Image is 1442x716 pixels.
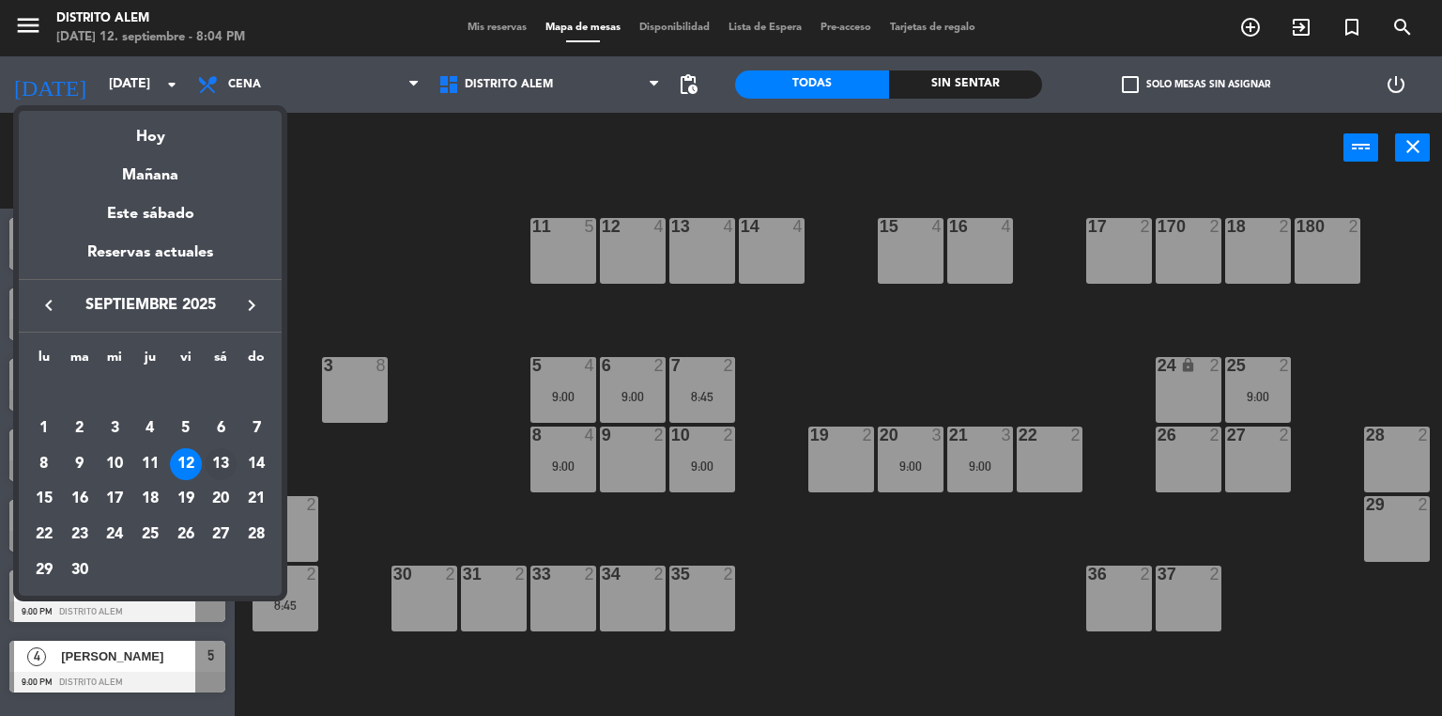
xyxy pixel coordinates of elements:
div: 26 [170,519,202,551]
div: 3 [99,412,130,444]
td: 21 de septiembre de 2025 [238,481,274,517]
td: 4 de septiembre de 2025 [132,411,168,446]
td: 9 de septiembre de 2025 [62,446,98,482]
td: 22 de septiembre de 2025 [26,517,62,553]
td: 24 de septiembre de 2025 [97,517,132,553]
th: martes [62,347,98,376]
td: 25 de septiembre de 2025 [132,517,168,553]
td: 1 de septiembre de 2025 [26,411,62,446]
td: 16 de septiembre de 2025 [62,481,98,517]
div: 23 [64,519,96,551]
div: 29 [28,554,60,586]
div: 5 [170,412,202,444]
div: 9 [64,448,96,480]
td: 18 de septiembre de 2025 [132,481,168,517]
div: Mañana [19,149,282,188]
div: 2 [64,412,96,444]
td: 2 de septiembre de 2025 [62,411,98,446]
div: 10 [99,448,130,480]
div: 1 [28,412,60,444]
div: 25 [134,519,166,551]
td: 29 de septiembre de 2025 [26,553,62,588]
th: domingo [238,347,274,376]
td: 7 de septiembre de 2025 [238,411,274,446]
i: keyboard_arrow_right [240,294,263,317]
div: Reservas actuales [19,241,282,279]
div: 27 [205,519,237,551]
div: 19 [170,483,202,515]
div: 7 [240,412,272,444]
td: 27 de septiembre de 2025 [204,517,239,553]
div: 20 [205,483,237,515]
td: 23 de septiembre de 2025 [62,517,98,553]
div: 14 [240,448,272,480]
div: 13 [205,448,237,480]
button: keyboard_arrow_right [235,293,268,318]
td: 30 de septiembre de 2025 [62,553,98,588]
td: 13 de septiembre de 2025 [204,446,239,482]
th: jueves [132,347,168,376]
span: septiembre 2025 [66,293,235,318]
td: 5 de septiembre de 2025 [168,411,204,446]
td: 15 de septiembre de 2025 [26,481,62,517]
button: keyboard_arrow_left [32,293,66,318]
td: 14 de septiembre de 2025 [238,446,274,482]
th: viernes [168,347,204,376]
i: keyboard_arrow_left [38,294,60,317]
th: sábado [204,347,239,376]
th: lunes [26,347,62,376]
td: 19 de septiembre de 2025 [168,481,204,517]
div: 30 [64,554,96,586]
div: 4 [134,412,166,444]
div: 12 [170,448,202,480]
td: 26 de septiembre de 2025 [168,517,204,553]
td: 8 de septiembre de 2025 [26,446,62,482]
div: 18 [134,483,166,515]
td: 28 de septiembre de 2025 [238,517,274,553]
div: 24 [99,519,130,551]
div: 16 [64,483,96,515]
td: 10 de septiembre de 2025 [97,446,132,482]
div: 21 [240,483,272,515]
div: 8 [28,448,60,480]
div: 6 [205,412,237,444]
div: 11 [134,448,166,480]
div: Hoy [19,111,282,149]
div: Este sábado [19,188,282,241]
div: 28 [240,519,272,551]
td: 11 de septiembre de 2025 [132,446,168,482]
td: 20 de septiembre de 2025 [204,481,239,517]
td: SEP. [26,375,274,411]
td: 17 de septiembre de 2025 [97,481,132,517]
div: 15 [28,483,60,515]
td: 3 de septiembre de 2025 [97,411,132,446]
th: miércoles [97,347,132,376]
td: 12 de septiembre de 2025 [168,446,204,482]
div: 17 [99,483,130,515]
td: 6 de septiembre de 2025 [204,411,239,446]
div: 22 [28,519,60,551]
